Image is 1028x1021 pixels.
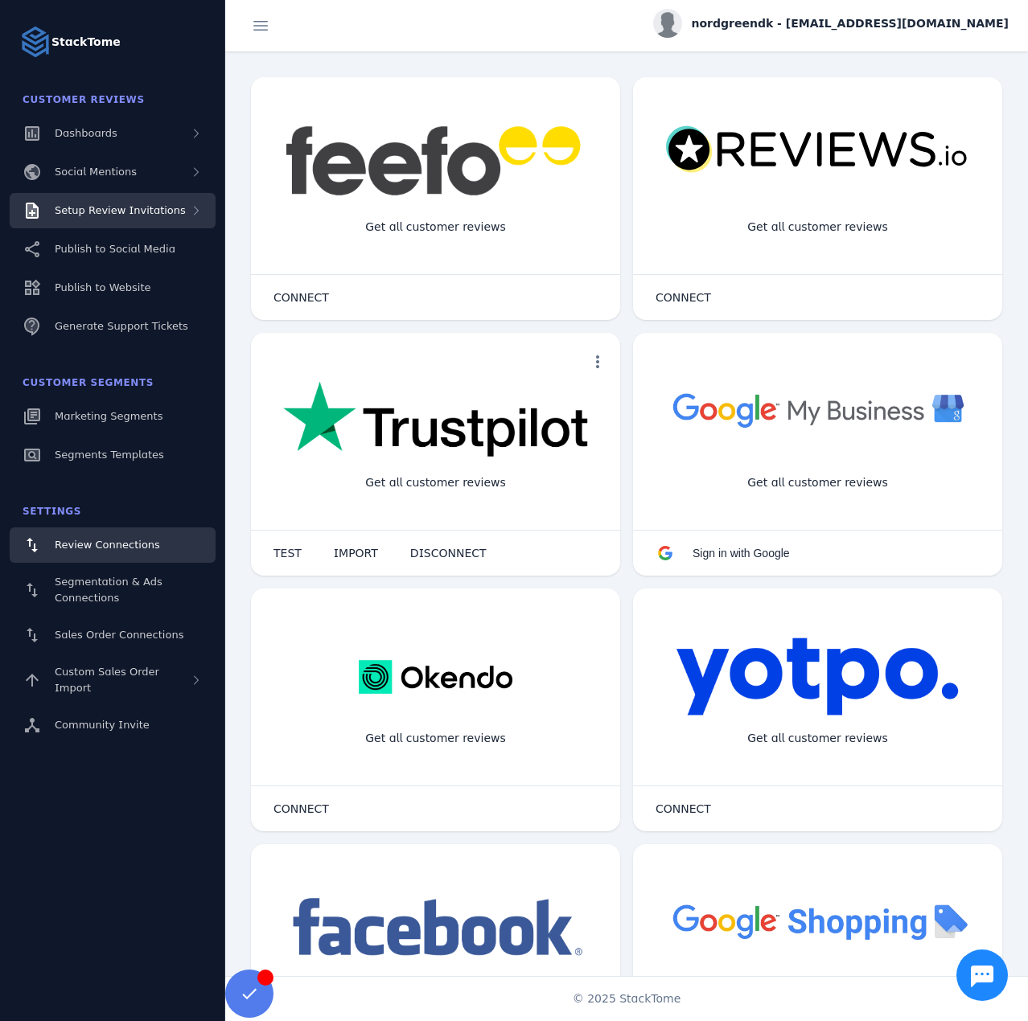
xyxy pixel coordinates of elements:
[19,26,51,58] img: Logo image
[352,206,519,248] div: Get all customer reviews
[676,637,960,717] img: yotpo.png
[359,637,512,717] img: okendo.webp
[55,719,150,731] span: Community Invite
[55,666,159,694] span: Custom Sales Order Import
[23,506,81,517] span: Settings
[639,537,806,569] button: Sign in with Google
[55,204,186,216] span: Setup Review Invitations
[665,125,970,174] img: reviewsio.svg
[273,803,329,814] span: CONNECT
[23,94,145,105] span: Customer Reviews
[734,206,901,248] div: Get all customer reviews
[10,270,216,305] a: Publish to Website
[410,547,487,559] span: DISCONNECT
[352,461,519,504] div: Get all customer reviews
[23,377,154,388] span: Customer Segments
[273,292,329,303] span: CONNECT
[257,793,345,825] button: CONNECT
[55,449,164,461] span: Segments Templates
[656,803,711,814] span: CONNECT
[283,381,588,460] img: trustpilot.png
[55,539,160,551] span: Review Connections
[55,629,183,641] span: Sales Order Connections
[639,793,727,825] button: CONNECT
[653,9,1009,38] button: nordgreendk - [EMAIL_ADDRESS][DOMAIN_NAME]
[55,410,162,422] span: Marketing Segments
[653,9,682,38] img: profile.jpg
[257,281,345,314] button: CONNECT
[318,537,394,569] button: IMPORT
[10,309,216,344] a: Generate Support Tickets
[10,617,216,653] a: Sales Order Connections
[51,34,121,51] strong: StackTome
[10,566,216,614] a: Segmentation & Ads Connections
[334,547,378,559] span: IMPORT
[55,127,117,139] span: Dashboards
[693,547,790,560] span: Sign in with Google
[10,437,216,473] a: Segments Templates
[582,346,614,378] button: more
[273,547,302,559] span: TEST
[55,576,162,604] span: Segmentation & Ads Connections
[55,166,137,178] span: Social Mentions
[734,717,901,760] div: Get all customer reviews
[10,232,216,267] a: Publish to Social Media
[656,292,711,303] span: CONNECT
[352,717,519,760] div: Get all customer reviews
[10,399,216,434] a: Marketing Segments
[394,537,503,569] button: DISCONNECT
[573,990,681,1007] span: © 2025 StackTome
[55,320,188,332] span: Generate Support Tickets
[639,281,727,314] button: CONNECT
[10,707,216,743] a: Community Invite
[722,973,912,1015] div: Import Products from Google
[10,527,216,563] a: Review Connections
[283,125,588,196] img: feefo.png
[283,892,588,964] img: facebook.png
[55,243,175,255] span: Publish to Social Media
[257,537,318,569] button: TEST
[692,15,1009,32] span: nordgreendk - [EMAIL_ADDRESS][DOMAIN_NAME]
[665,892,970,949] img: googleshopping.png
[665,381,970,438] img: googlebusiness.png
[55,281,150,293] span: Publish to Website
[734,461,901,504] div: Get all customer reviews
